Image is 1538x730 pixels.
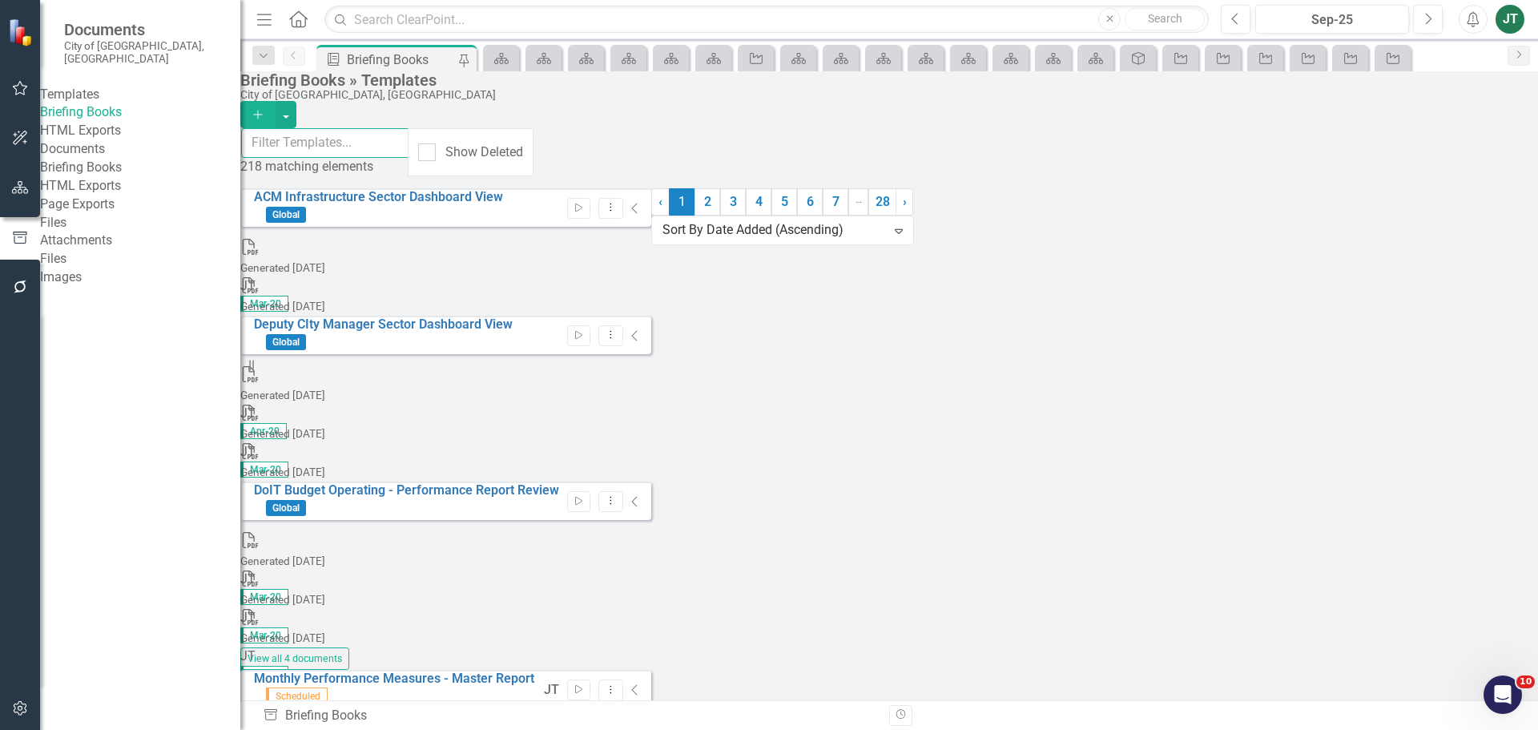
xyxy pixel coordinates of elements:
a: Files [40,250,240,268]
div: Briefing Books [263,707,877,725]
small: Generated [DATE] [240,389,325,401]
span: Apr-20 [240,423,287,439]
a: 2 [695,188,720,216]
button: Search [1125,8,1205,30]
a: 28 [868,188,896,216]
a: Briefing Books [40,103,240,122]
input: Filter Templates... [241,128,409,158]
a: Deputy CIty Manager Sector Dashboard View [254,317,513,332]
small: Generated [DATE] [240,593,325,606]
small: Generated [DATE] [240,555,325,567]
div: Show Deleted [445,143,523,162]
div: 218 matching elements [240,158,409,176]
span: Mar-20 [240,296,288,312]
iframe: Intercom live chat [1484,676,1522,714]
small: Generated [DATE] [240,427,325,440]
a: 5 [771,188,797,216]
span: Global [266,500,306,516]
a: 3 [720,188,746,216]
div: JT [544,681,559,700]
div: City of [GEOGRAPHIC_DATA], [GEOGRAPHIC_DATA] [240,89,1530,101]
div: Templates [40,86,240,104]
div: Documents [40,140,240,159]
div: Sep-25 [1261,10,1403,30]
span: Scheduled [266,688,328,705]
input: Search ClearPoint... [324,6,1209,34]
img: ClearPoint Strategy [8,18,36,46]
span: Mar-20 [240,462,288,478]
a: 6 [797,188,823,216]
a: Page Exports [40,196,240,214]
small: City of [GEOGRAPHIC_DATA], [GEOGRAPHIC_DATA] [64,39,224,66]
button: View all 4 documents [240,647,349,670]
a: Briefing Books [40,159,240,177]
span: ‹ [658,194,662,209]
span: 10 [1516,676,1535,688]
a: Attachments [40,232,240,250]
span: › [903,194,907,209]
a: HTML Exports [40,122,240,140]
span: Mar-20 [240,627,288,643]
a: Monthly Performance Measures - Master Report [254,671,534,686]
span: Global [266,334,306,350]
small: Generated [DATE] [240,261,325,274]
span: 1 [669,188,695,216]
button: Sep-25 [1255,5,1409,34]
div: Files [40,214,240,232]
a: DoIT Budget Operating - Performance Report Review [254,482,559,498]
div: Briefing Books » Templates [240,71,1530,89]
span: Global [266,207,306,223]
a: ACM Infrastructure Sector Dashboard View [254,189,503,204]
small: Generated [DATE] [240,300,325,313]
small: Generated [DATE] [240,466,325,478]
div: Briefing Books [347,50,457,70]
a: HTML Exports [40,177,240,196]
button: JT [1496,5,1524,34]
span: Documents [64,20,224,39]
small: Generated [DATE] [240,631,325,644]
a: 4 [746,188,771,216]
span: Mar-20 [240,589,288,605]
a: 7 [823,188,848,216]
a: Images [40,268,240,287]
span: Search [1148,12,1182,25]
